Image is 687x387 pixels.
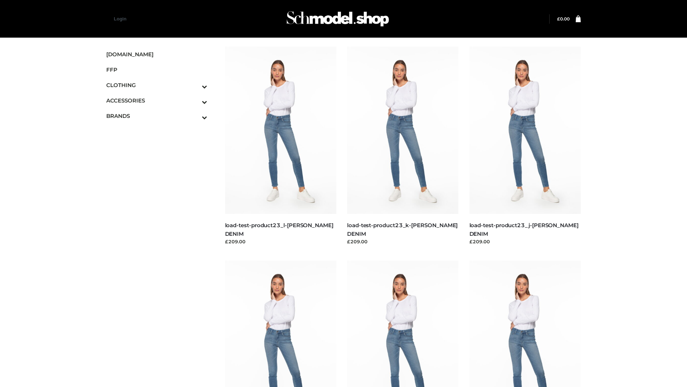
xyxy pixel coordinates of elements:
button: Toggle Submenu [182,93,207,108]
span: CLOTHING [106,81,207,89]
button: Toggle Submenu [182,108,207,124]
a: load-test-product23_l-[PERSON_NAME] DENIM [225,222,333,237]
span: [DOMAIN_NAME] [106,50,207,58]
a: [DOMAIN_NAME] [106,47,207,62]
a: BRANDSToggle Submenu [106,108,207,124]
div: £209.00 [469,238,581,245]
a: £0.00 [557,16,570,21]
a: FFP [106,62,207,77]
div: £209.00 [347,238,459,245]
a: ACCESSORIESToggle Submenu [106,93,207,108]
button: Toggle Submenu [182,77,207,93]
span: ACCESSORIES [106,96,207,105]
a: load-test-product23_j-[PERSON_NAME] DENIM [469,222,579,237]
a: Login [114,16,126,21]
bdi: 0.00 [557,16,570,21]
span: £ [557,16,560,21]
div: £209.00 [225,238,337,245]
a: CLOTHINGToggle Submenu [106,77,207,93]
a: load-test-product23_k-[PERSON_NAME] DENIM [347,222,458,237]
img: Schmodel Admin 964 [284,5,391,33]
span: BRANDS [106,112,207,120]
span: FFP [106,66,207,74]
